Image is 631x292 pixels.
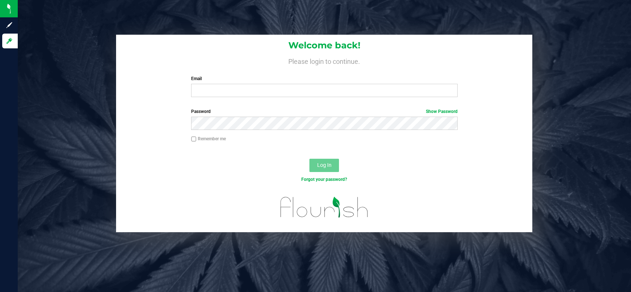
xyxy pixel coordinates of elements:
input: Remember me [191,137,196,142]
span: Password [191,109,211,114]
label: Email [191,75,458,82]
a: Forgot your password? [301,177,347,182]
span: Log In [317,162,332,168]
a: Show Password [426,109,458,114]
h1: Welcome back! [116,41,532,50]
img: flourish_logo.svg [272,190,376,224]
h4: Please login to continue. [116,56,532,65]
inline-svg: Log in [6,37,13,45]
label: Remember me [191,135,226,142]
button: Log In [309,159,339,172]
inline-svg: Sign up [6,21,13,29]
